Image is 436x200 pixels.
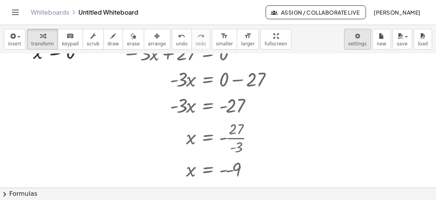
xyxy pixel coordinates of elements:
[216,41,233,47] span: smaller
[148,41,166,47] span: arrange
[197,32,205,41] i: redo
[58,29,83,50] button: keyboardkeypad
[377,41,386,47] span: new
[127,41,140,47] span: erase
[67,32,74,41] i: keyboard
[191,29,210,50] button: redoredo
[103,29,123,50] button: draw
[237,29,259,50] button: format_sizelarger
[373,29,391,50] button: new
[418,41,428,47] span: load
[374,9,421,16] span: [PERSON_NAME]
[123,29,144,50] button: erase
[176,41,188,47] span: undo
[4,29,25,50] button: insert
[414,29,432,50] button: load
[265,41,287,47] span: fullscreen
[368,5,427,19] button: [PERSON_NAME]
[87,41,100,47] span: scrub
[266,5,366,19] button: Assign / Collaborate Live
[31,41,54,47] span: transform
[221,32,228,41] i: format_size
[144,29,170,50] button: arrange
[260,29,291,50] button: fullscreen
[8,41,21,47] span: insert
[241,41,255,47] span: larger
[272,9,359,16] span: Assign / Collaborate Live
[212,29,237,50] button: format_sizesmaller
[27,29,58,50] button: transform
[397,41,408,47] span: save
[244,32,251,41] i: format_size
[178,32,185,41] i: undo
[108,41,119,47] span: draw
[31,8,69,16] a: Whiteboards
[62,41,79,47] span: keypad
[172,29,192,50] button: undoundo
[344,29,371,50] button: settings
[83,29,104,50] button: scrub
[196,41,206,47] span: redo
[393,29,412,50] button: save
[9,6,22,18] button: Toggle navigation
[348,41,367,47] span: settings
